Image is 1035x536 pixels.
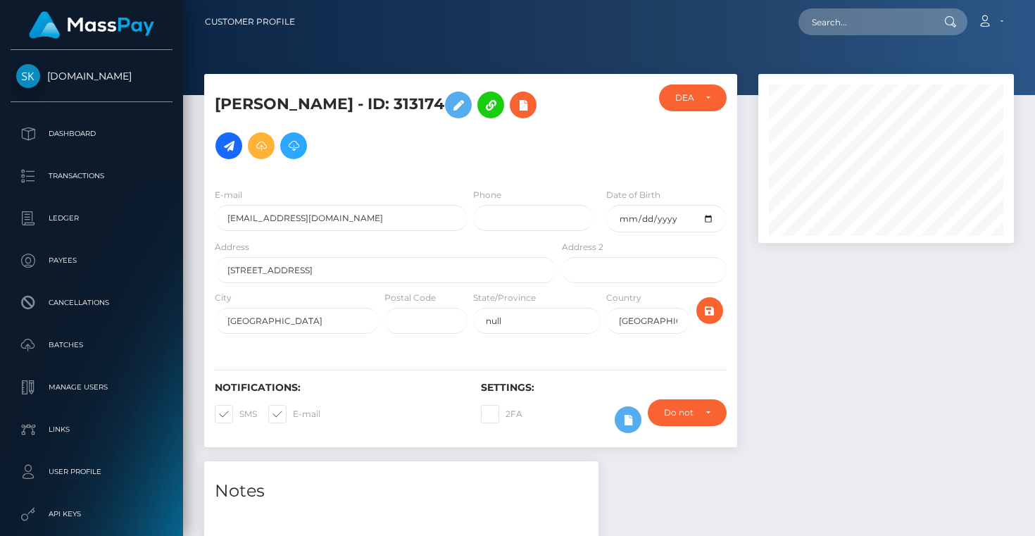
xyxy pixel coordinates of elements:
[11,116,172,151] a: Dashboard
[215,405,257,423] label: SMS
[606,189,660,201] label: Date of Birth
[215,479,588,504] h4: Notes
[16,377,167,398] p: Manage Users
[215,85,548,166] h5: [PERSON_NAME] - ID: 313174
[16,504,167,525] p: API Keys
[648,399,727,426] button: Do not require
[384,292,436,304] label: Postal Code
[562,241,603,254] label: Address 2
[473,189,501,201] label: Phone
[29,11,154,39] img: MassPay Logo
[481,405,522,423] label: 2FA
[16,64,40,88] img: Skin.Land
[16,292,167,313] p: Cancellations
[16,419,167,440] p: Links
[664,407,694,418] div: Do not require
[11,158,172,194] a: Transactions
[11,497,172,532] a: API Keys
[16,208,167,229] p: Ledger
[215,382,460,394] h6: Notifications:
[16,123,167,144] p: Dashboard
[215,292,232,304] label: City
[473,292,536,304] label: State/Province
[11,285,172,320] a: Cancellations
[16,166,167,187] p: Transactions
[11,370,172,405] a: Manage Users
[215,241,249,254] label: Address
[16,250,167,271] p: Payees
[11,328,172,363] a: Batches
[11,412,172,447] a: Links
[798,8,931,35] input: Search...
[16,461,167,482] p: User Profile
[675,92,694,104] div: DEACTIVE
[215,132,242,159] a: Initiate Payout
[11,243,172,278] a: Payees
[606,292,641,304] label: Country
[659,85,727,111] button: DEACTIVE
[205,7,295,37] a: Customer Profile
[16,335,167,356] p: Batches
[11,454,172,490] a: User Profile
[481,382,726,394] h6: Settings:
[215,189,242,201] label: E-mail
[11,201,172,236] a: Ledger
[11,70,172,82] span: [DOMAIN_NAME]
[268,405,320,423] label: E-mail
